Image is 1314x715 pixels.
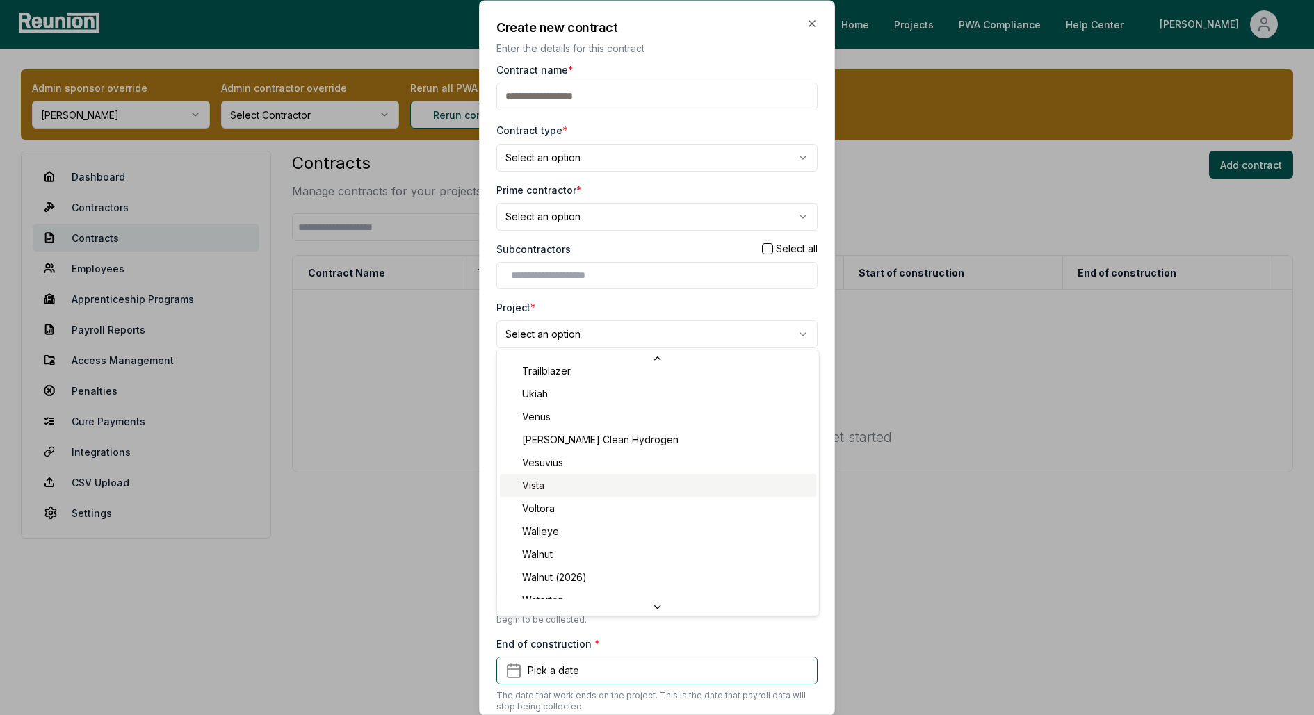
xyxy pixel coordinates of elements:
[522,455,563,470] span: Vesuvius
[522,363,571,378] span: Trailblazer
[522,501,555,516] span: Voltora
[522,409,551,424] span: Venus
[522,570,587,584] span: Walnut (2026)
[522,386,548,401] span: Ukiah
[522,593,564,607] span: Waterton
[522,524,559,539] span: Walleye
[522,432,679,447] span: [PERSON_NAME] Clean Hydrogen
[522,478,544,493] span: Vista
[522,547,553,561] span: Walnut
